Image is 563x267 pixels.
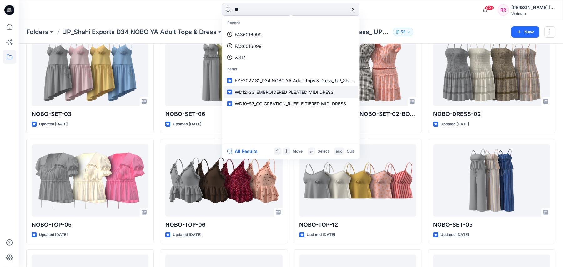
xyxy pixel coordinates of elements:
[62,28,217,36] a: UP_Shahi Exports D34 NOBO YA Adult Tops & Dress
[227,148,262,155] button: All Results
[224,63,359,75] p: Items
[433,220,550,229] p: NOBO-SET-05
[224,52,359,63] a: wd12
[511,11,555,16] div: Walmart
[433,144,550,217] a: NOBO-SET-05
[498,4,509,16] div: RR
[511,4,555,11] div: [PERSON_NAME] [PERSON_NAME]
[165,220,282,229] p: NOBO-TOP-06
[32,220,148,229] p: NOBO-TOP-05
[511,26,539,38] button: New
[299,144,416,217] a: NOBO-TOP-12
[299,220,416,229] p: NOBO-TOP-12
[235,31,262,38] p: FA36016099
[347,148,354,154] p: Quit
[235,43,262,49] p: FA36016099
[165,144,282,217] a: NOBO-TOP-06
[224,40,359,52] a: FA36016099
[336,148,343,154] p: esc
[433,34,550,106] a: NOBO-DRESS-02
[224,17,359,29] p: Recent
[224,75,359,86] a: FYE2027 S1_D34 NOBO YA Adult Tops & Dress_ UP_Shahi Exports (Clone)
[235,78,387,83] span: FYE2027 S1_D34 NOBO YA Adult Tops & Dress_ UP_Shahi Exports (Clone)
[173,232,201,238] p: Updated [DATE]
[224,98,359,109] a: WD10-S3_CO CREATION_RUFFLE TIERED MIDI DRESS
[39,232,68,238] p: Updated [DATE]
[235,54,246,61] p: wd12
[26,28,48,36] a: Folders
[32,110,148,118] p: NOBO-SET-03
[39,121,68,128] p: Updated [DATE]
[485,5,494,10] span: 99+
[235,101,346,106] span: WD10-S3_CO CREATION_RUFFLE TIERED MIDI DRESS
[173,121,201,128] p: Updated [DATE]
[224,86,359,98] a: WD12-S3_EMBROIDERED PLEATED MIDI DRESS
[235,89,334,95] span: WD12-S3_EMBROIDERED PLEATED MIDI DRESS
[293,148,303,154] p: Move
[32,144,148,217] a: NOBO-TOP-05
[318,148,329,154] p: Select
[165,34,282,106] a: NOBO-SET-06
[165,110,282,118] p: NOBO-SET-06
[441,232,469,238] p: Updated [DATE]
[393,28,413,36] button: 53
[441,121,469,128] p: Updated [DATE]
[433,110,550,118] p: NOBO-DRESS-02
[224,28,359,40] a: FA36016099
[401,28,405,35] p: 53
[32,34,148,106] a: NOBO-SET-03
[307,232,335,238] p: Updated [DATE]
